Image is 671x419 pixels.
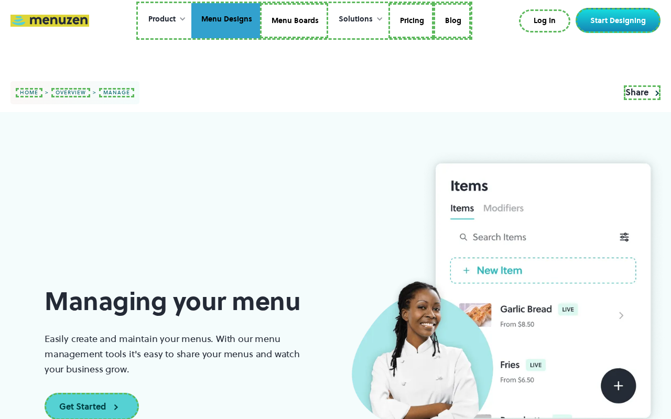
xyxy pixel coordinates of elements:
[328,3,388,36] div: Solutions
[99,88,134,97] a: manage
[42,90,51,96] div: >
[434,3,471,39] a: Blog
[519,9,570,32] a: Log In
[138,3,191,36] div: Product
[625,87,648,98] div: Share
[624,85,661,101] a: Share
[339,14,373,25] div: Solutions
[45,332,304,377] p: Easily create and maintain your menus. With our menu management tools it's easy to share your men...
[45,287,333,316] h1: Managing your menu
[148,14,176,25] div: Product
[16,88,42,97] a: home
[59,402,106,411] div: Get Started
[90,90,99,96] div: >
[388,3,434,39] a: Pricing
[260,3,328,39] a: Menu Boards
[191,3,260,39] a: Menu Designs
[51,88,90,97] a: overview
[576,8,661,33] a: Start Designing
